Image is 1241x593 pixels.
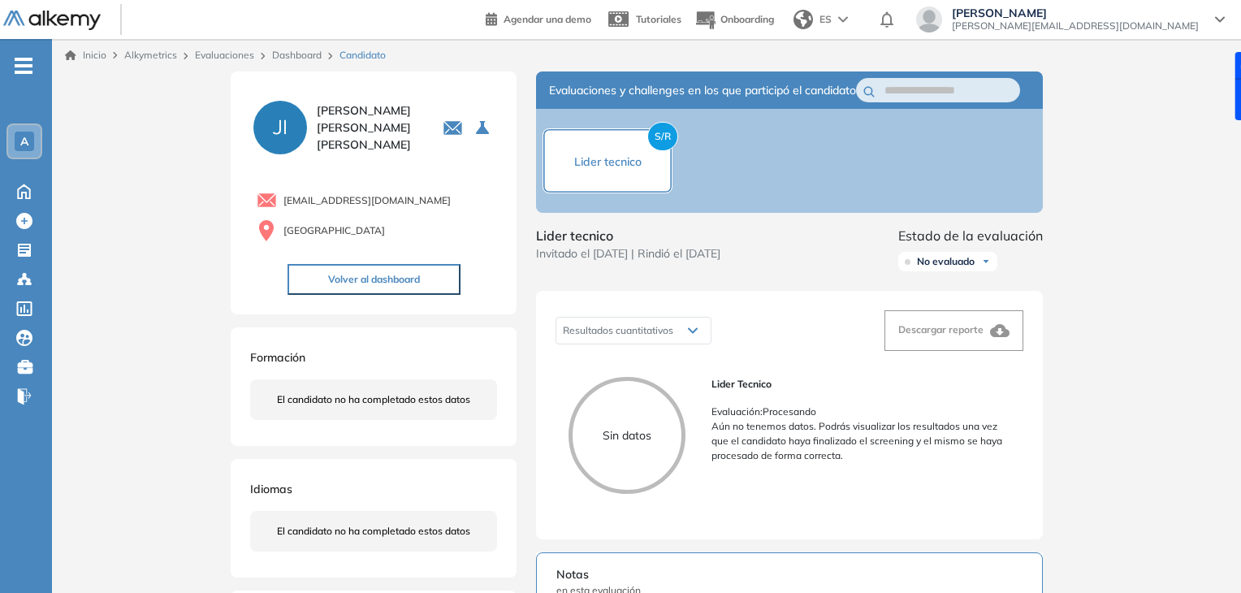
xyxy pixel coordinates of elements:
p: Aún no tenemos datos. Podrás visualizar los resultados una vez que el candidato haya finalizado e... [711,419,1010,463]
span: [PERSON_NAME] [952,6,1199,19]
img: Logo [3,11,101,31]
span: Notas [556,566,1023,583]
a: Evaluaciones [195,49,254,61]
span: [EMAIL_ADDRESS][DOMAIN_NAME] [283,193,451,208]
span: Descargar reporte [898,323,984,335]
span: Lider tecnico [574,154,642,169]
span: Onboarding [720,13,774,25]
span: [PERSON_NAME][EMAIL_ADDRESS][DOMAIN_NAME] [952,19,1199,32]
span: Estado de la evaluación [898,226,1043,245]
span: Tutoriales [636,13,681,25]
img: PROFILE_MENU_LOGO_USER [250,97,310,158]
span: El candidato no ha completado estos datos [277,392,470,407]
span: Invitado el [DATE] | Rindió el [DATE] [536,245,720,262]
span: Idiomas [250,482,292,496]
span: Lider tecnico [711,377,1010,392]
span: Candidato [339,48,386,63]
button: Onboarding [694,2,774,37]
button: Volver al dashboard [288,264,461,295]
p: Sin datos [573,427,681,444]
span: S/R [647,122,678,151]
span: Formación [250,350,305,365]
a: Agendar una demo [486,8,591,28]
span: El candidato no ha completado estos datos [277,524,470,539]
span: ES [819,12,832,27]
p: Evaluación : Procesando [711,405,1010,419]
img: arrow [838,16,848,23]
img: world [793,10,813,29]
span: Lider tecnico [536,226,720,245]
i: - [15,64,32,67]
img: Ícono de flecha [981,257,991,266]
span: [PERSON_NAME] [PERSON_NAME] [PERSON_NAME] [317,102,423,154]
a: Inicio [65,48,106,63]
button: Descargar reporte [884,310,1023,351]
span: [GEOGRAPHIC_DATA] [283,223,385,238]
span: Agendar una demo [504,13,591,25]
span: Evaluaciones y challenges en los que participó el candidato [549,82,856,99]
a: Dashboard [272,49,322,61]
span: Alkymetrics [124,49,177,61]
span: Resultados cuantitativos [563,324,673,336]
span: A [20,135,28,148]
span: No evaluado [917,255,975,268]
